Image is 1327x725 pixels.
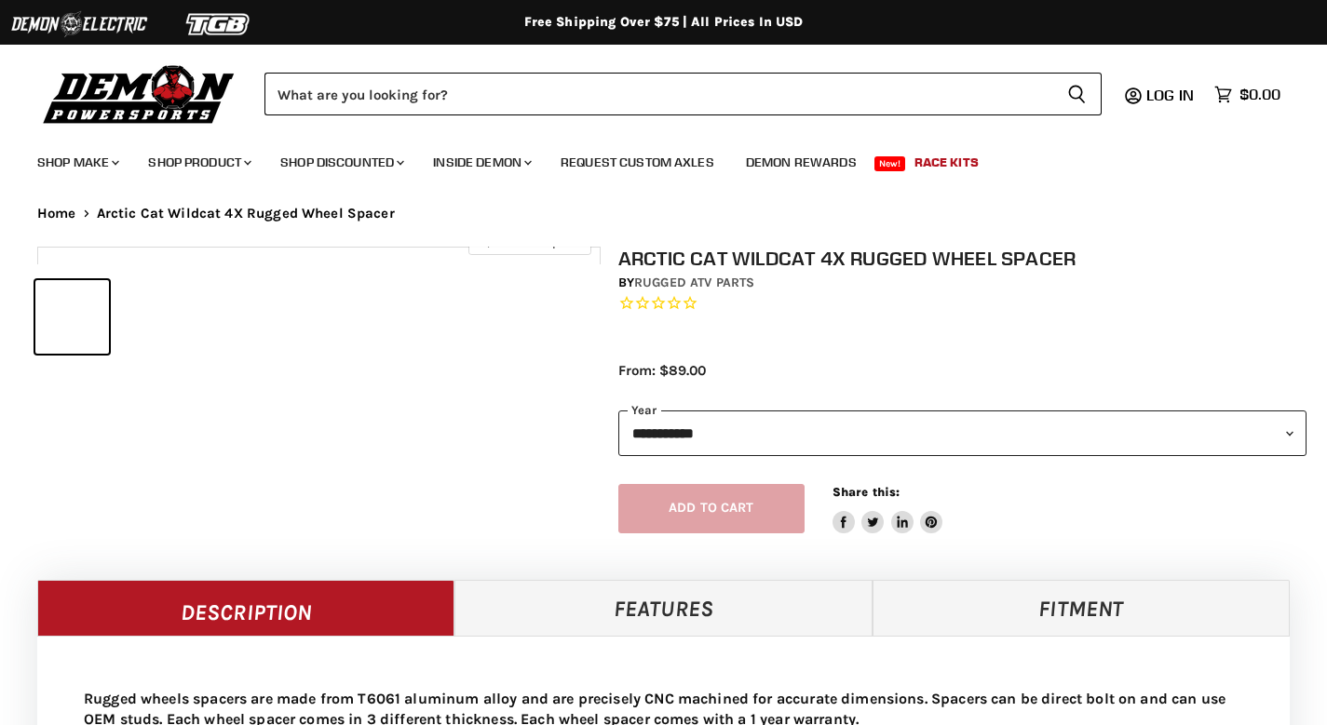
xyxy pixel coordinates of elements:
span: From: $89.00 [618,362,706,379]
button: Arctic Cat Wildcat 4X Rugged Wheel Spacer thumbnail [35,280,109,354]
a: Features [454,580,872,636]
a: Home [37,206,76,222]
button: Search [1052,73,1102,115]
h1: Arctic Cat Wildcat 4X Rugged Wheel Spacer [618,247,1307,270]
span: New! [874,156,906,171]
a: Race Kits [900,143,993,181]
span: Share this: [833,485,900,499]
form: Product [264,73,1102,115]
span: Arctic Cat Wildcat 4X Rugged Wheel Spacer [97,206,395,222]
a: Log in [1138,87,1205,103]
a: $0.00 [1205,81,1290,108]
a: Request Custom Axles [547,143,728,181]
span: $0.00 [1239,86,1280,103]
span: Rated 0.0 out of 5 stars 0 reviews [618,294,1307,314]
a: Description [37,580,454,636]
aside: Share this: [833,484,943,533]
a: Shop Discounted [266,143,415,181]
a: Shop Product [134,143,263,181]
select: year [618,410,1307,456]
input: Search [264,73,1052,115]
span: Click to expand [478,235,581,248]
img: TGB Logo 2 [149,7,289,42]
span: Log in [1146,86,1194,104]
ul: Main menu [23,136,1276,181]
a: Fitment [873,580,1290,636]
div: by [618,273,1307,293]
a: Inside Demon [419,143,543,181]
img: Demon Powersports [37,60,241,127]
a: Shop Make [23,143,130,181]
img: Demon Electric Logo 2 [9,7,149,42]
a: Rugged ATV Parts [634,275,754,290]
a: Demon Rewards [732,143,871,181]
